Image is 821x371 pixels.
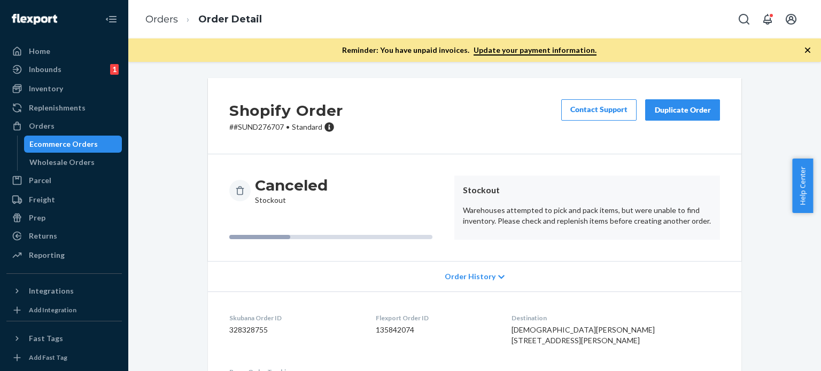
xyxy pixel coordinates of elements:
div: Replenishments [29,102,86,113]
a: Freight [6,191,122,208]
div: Home [29,46,50,57]
div: Duplicate Order [654,105,711,115]
div: Reporting [29,250,65,261]
div: Add Fast Tag [29,353,67,362]
a: Order Detail [198,13,262,25]
h2: Shopify Order [229,99,343,122]
div: Orders [29,121,55,131]
a: Orders [6,117,122,135]
div: Parcel [29,175,51,186]
a: Returns [6,227,122,244]
span: [DEMOGRAPHIC_DATA][PERSON_NAME] [STREET_ADDRESS][PERSON_NAME] [512,325,655,345]
a: Orders [145,13,178,25]
span: • [286,122,290,131]
dd: 328328755 [229,325,359,335]
button: Integrations [6,282,122,299]
a: Parcel [6,172,122,189]
a: Wholesale Orders [24,154,122,171]
dt: Flexport Order ID [376,313,494,322]
span: Order History [445,271,495,282]
h3: Canceled [255,176,328,195]
button: Fast Tags [6,330,122,347]
div: Returns [29,231,57,241]
span: Support [21,7,60,17]
div: Wholesale Orders [29,157,95,168]
a: Contact Support [561,99,637,121]
div: Stockout [255,176,328,206]
a: Reporting [6,247,122,264]
header: Stockout [463,184,711,196]
button: Open account menu [780,9,802,30]
a: Add Integration [6,304,122,317]
dt: Destination [512,313,720,322]
a: Inbounds1 [6,61,122,78]
button: Close Navigation [100,9,122,30]
div: Ecommerce Orders [29,139,98,149]
a: Replenishments [6,99,122,116]
a: Home [6,43,122,60]
button: Open Search Box [733,9,755,30]
ol: breadcrumbs [137,4,270,35]
a: Ecommerce Orders [24,136,122,153]
button: Open notifications [757,9,778,30]
dt: Skubana Order ID [229,313,359,322]
p: Warehouses attempted to pick and pack items, but were unable to find inventory. Please check and ... [463,205,711,226]
span: Standard [292,122,322,131]
div: Add Integration [29,305,76,314]
img: Flexport logo [12,14,57,25]
div: Prep [29,212,45,223]
div: Freight [29,194,55,205]
a: Add Fast Tag [6,351,122,364]
button: Duplicate Order [645,99,720,121]
div: Inbounds [29,64,61,75]
a: Inventory [6,80,122,97]
button: Help Center [792,159,813,213]
div: 1 [110,64,119,75]
a: Prep [6,209,122,226]
p: # #SUND276707 [229,122,343,132]
div: Integrations [29,286,74,296]
div: Inventory [29,83,63,94]
dd: 135842074 [376,325,494,335]
a: Update your payment information. [474,45,597,56]
div: Fast Tags [29,333,63,344]
p: Reminder: You have unpaid invoices. [342,45,597,56]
